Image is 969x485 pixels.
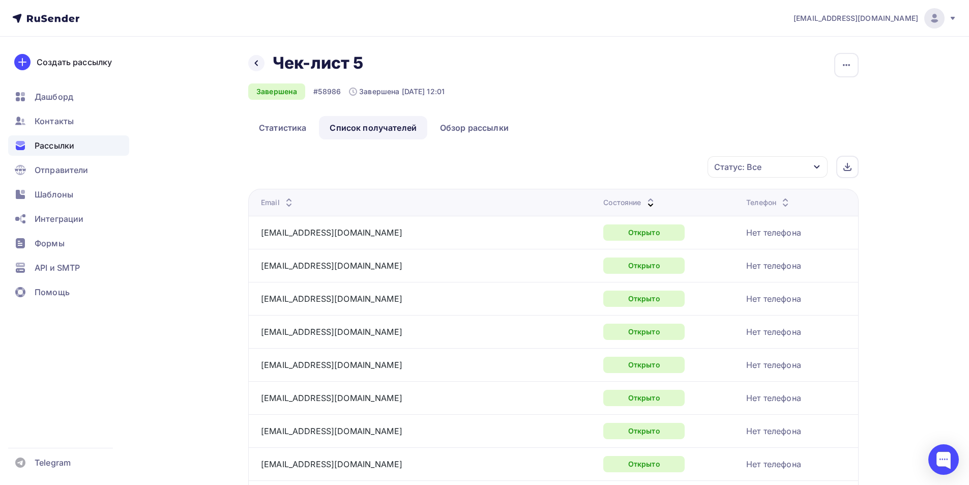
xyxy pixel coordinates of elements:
div: Нет телефона [746,260,801,272]
h2: Чек-лист 5 [273,53,363,73]
a: [EMAIL_ADDRESS][DOMAIN_NAME] [261,393,402,403]
span: Шаблоны [35,188,73,201]
div: Нет телефона [746,392,801,404]
div: Открыто [603,224,685,241]
span: Контакты [35,115,74,127]
a: [EMAIL_ADDRESS][DOMAIN_NAME] [261,327,402,337]
a: [EMAIL_ADDRESS][DOMAIN_NAME] [261,360,402,370]
a: Рассылки [8,135,129,156]
a: Контакты [8,111,129,131]
div: Открыто [603,291,685,307]
div: Завершена [248,83,305,100]
a: [EMAIL_ADDRESS][DOMAIN_NAME] [261,294,402,304]
div: Нет телефона [746,226,801,239]
span: [EMAIL_ADDRESS][DOMAIN_NAME] [794,13,918,23]
div: Открыто [603,423,685,439]
button: Статус: Все [707,156,828,178]
span: Дашборд [35,91,73,103]
div: Завершена [DATE] 12:01 [349,87,445,97]
a: [EMAIL_ADDRESS][DOMAIN_NAME] [261,261,402,271]
div: Нет телефона [746,326,801,338]
div: Открыто [603,357,685,373]
a: [EMAIL_ADDRESS][DOMAIN_NAME] [261,459,402,469]
a: [EMAIL_ADDRESS][DOMAIN_NAME] [261,426,402,436]
span: Telegram [35,457,71,469]
div: Открыто [603,390,685,406]
span: Формы [35,237,65,249]
div: Состояние [603,197,656,208]
div: Открыто [603,456,685,472]
a: [EMAIL_ADDRESS][DOMAIN_NAME] [794,8,957,28]
a: Отправители [8,160,129,180]
div: Телефон [746,197,791,208]
div: Нет телефона [746,359,801,371]
div: Email [261,197,295,208]
div: Статус: Все [714,161,761,173]
div: Нет телефона [746,293,801,305]
div: Открыто [603,324,685,340]
span: Рассылки [35,139,74,152]
a: [EMAIL_ADDRESS][DOMAIN_NAME] [261,227,402,238]
a: Список получателей [319,116,427,139]
a: Дашборд [8,87,129,107]
div: Открыто [603,258,685,274]
div: Нет телефона [746,458,801,470]
span: Помощь [35,286,70,298]
a: Обзор рассылки [429,116,519,139]
a: Формы [8,233,129,253]
div: Нет телефона [746,425,801,437]
a: Статистика [248,116,317,139]
div: Создать рассылку [37,56,112,68]
span: API и SMTP [35,262,80,274]
span: Интеграции [35,213,83,225]
a: Шаблоны [8,184,129,205]
span: Отправители [35,164,89,176]
div: #58986 [313,87,341,97]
